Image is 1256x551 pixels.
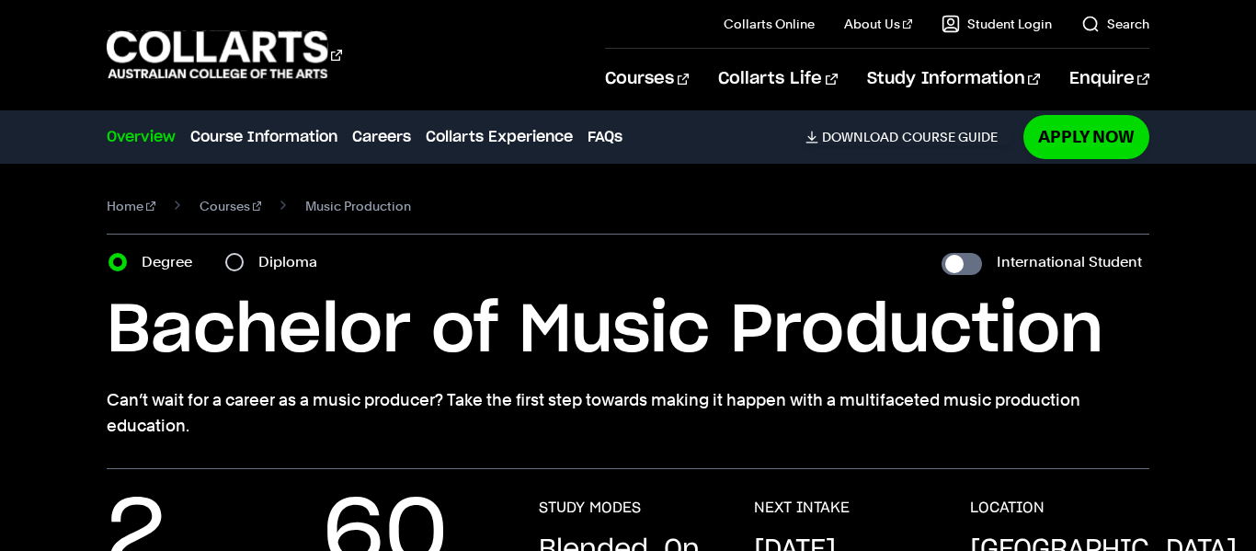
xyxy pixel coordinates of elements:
[997,249,1142,275] label: International Student
[107,29,342,81] div: Go to homepage
[305,193,411,219] span: Music Production
[107,193,155,219] a: Home
[190,126,337,148] a: Course Information
[724,15,815,33] a: Collarts Online
[942,15,1052,33] a: Student Login
[1023,115,1149,158] a: Apply Now
[539,499,641,517] h3: STUDY MODES
[107,126,176,148] a: Overview
[1069,49,1149,109] a: Enquire
[805,129,1012,145] a: DownloadCourse Guide
[258,249,328,275] label: Diploma
[200,193,262,219] a: Courses
[1081,15,1149,33] a: Search
[867,49,1040,109] a: Study Information
[718,49,837,109] a: Collarts Life
[844,15,912,33] a: About Us
[754,499,850,517] h3: NEXT INTAKE
[107,290,1149,373] h1: Bachelor of Music Production
[605,49,689,109] a: Courses
[107,387,1149,439] p: Can’t wait for a career as a music producer? Take the first step towards making it happen with a ...
[426,126,573,148] a: Collarts Experience
[142,249,203,275] label: Degree
[352,126,411,148] a: Careers
[822,129,898,145] span: Download
[588,126,622,148] a: FAQs
[970,499,1045,517] h3: LOCATION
